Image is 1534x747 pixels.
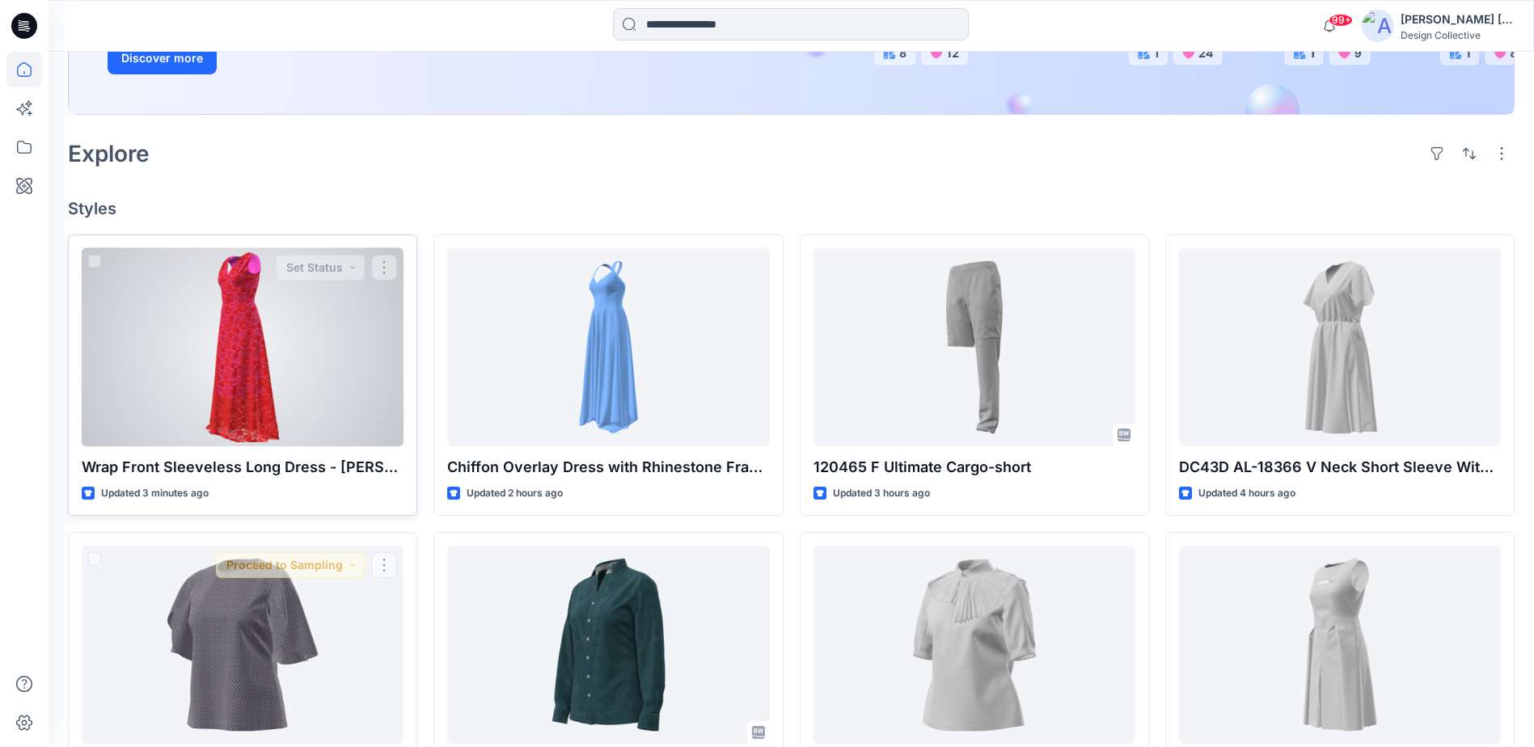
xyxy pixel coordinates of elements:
p: Updated 3 hours ago [833,485,930,502]
a: 18596 Modern Blouse LS G2E 2025 [447,546,769,744]
a: Discover more [108,42,471,74]
span: 99+ [1329,14,1353,27]
a: Chiffon Overlay Dress with Rhinestone Frame - Paige Showker [447,248,769,446]
h2: Explore [68,141,150,167]
img: avatar [1362,10,1394,42]
h4: Styles [68,199,1515,218]
p: Chiffon Overlay Dress with Rhinestone Frame - [PERSON_NAME] [447,456,769,479]
p: Updated 3 minutes ago [101,485,209,502]
a: 120465 F Ultimate Cargo-short [813,248,1135,446]
a: BC89 AL-18142 [813,546,1135,744]
button: Discover more [108,42,217,74]
a: Wrap Front Sleeveless Long Dress - Sarah Stetler [82,248,404,446]
a: DC004D-15620 [1179,546,1501,744]
a: DC43D AL-18366 V Neck Short Sleeve With Elastic Waist [1179,248,1501,446]
p: DC43D AL-18366 V Neck Short Sleeve With Elastic Waist [1179,456,1501,479]
p: 120465 F Ultimate Cargo-short [813,456,1135,479]
div: Design Collective [1401,29,1514,41]
p: Updated 4 hours ago [1198,485,1295,502]
p: Updated 2 hours ago [467,485,563,502]
div: [PERSON_NAME] [PERSON_NAME] [1401,10,1514,29]
a: BC38B AL-18140 Scoop Neck With Flutter Sleeve [82,546,404,744]
p: Wrap Front Sleeveless Long Dress - [PERSON_NAME] [82,456,404,479]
